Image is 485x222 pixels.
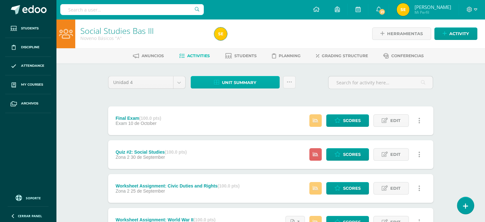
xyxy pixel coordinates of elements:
a: Discipline [5,38,51,57]
span: Soporte [26,196,41,200]
span: Activities [187,53,210,58]
input: Search a user… [60,4,204,15]
span: [PERSON_NAME] [414,4,451,10]
a: Conferencias [383,51,424,61]
a: Soporte [8,193,48,202]
span: Activity [449,28,469,40]
span: Attendance [21,63,44,68]
span: Discipline [21,45,40,50]
a: My courses [5,75,51,94]
input: Search for activity here… [328,76,433,89]
img: 4e9def19cc85b7c337b3cd984476dcf2.png [397,3,409,16]
span: Edit [390,182,400,194]
a: Herramientas [372,27,431,40]
span: Anuncios [142,53,164,58]
a: Unit summary [191,76,280,88]
a: Attendance [5,57,51,76]
span: 10 de October [128,121,157,126]
a: Scores [326,182,369,195]
span: 25 de September [131,188,165,194]
span: Edit [390,149,400,160]
span: Scores [343,149,361,160]
a: Scores [326,148,369,161]
span: Unidad 4 [113,76,168,88]
span: My courses [21,82,43,87]
span: Students [21,26,39,31]
span: Archivos [21,101,38,106]
span: Scores [343,115,361,126]
a: Unidad 4 [108,76,185,88]
span: Planning [279,53,301,58]
span: Conferencias [391,53,424,58]
span: Exam [115,121,127,126]
a: Planning [272,51,301,61]
span: Scores [343,182,361,194]
span: Edit [390,115,400,126]
div: Noveno Básicos 'A' [80,35,207,41]
a: Students [5,19,51,38]
a: Grading structure [316,51,368,61]
span: 21 [378,8,386,15]
strong: (100.0 pts) [139,116,161,121]
strong: (100.0 pts) [165,149,187,155]
a: Social Studies Bas III [80,25,154,36]
span: Herramientas [387,28,423,40]
span: Zona 2 [115,155,129,160]
strong: (100.0 pts) [217,183,239,188]
div: Worksheet Assignment: Civic Duties and Rights [115,183,239,188]
img: 4e9def19cc85b7c337b3cd984476dcf2.png [214,27,227,40]
span: Unit summary [222,77,256,88]
a: Students [225,51,257,61]
span: Grading structure [322,53,368,58]
span: Students [234,53,257,58]
div: Final Exam [115,116,161,121]
span: Zona 2 [115,188,129,194]
div: Quiz #2: Social Studies [115,149,187,155]
a: Scores [326,114,369,127]
span: Mi Perfil [414,10,451,15]
span: Cerrar panel [18,214,42,218]
span: 30 de September [131,155,165,160]
a: Archivos [5,94,51,113]
a: Activity [434,27,477,40]
a: Activities [179,51,210,61]
h1: Social Studies Bas III [80,26,207,35]
a: Anuncios [133,51,164,61]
